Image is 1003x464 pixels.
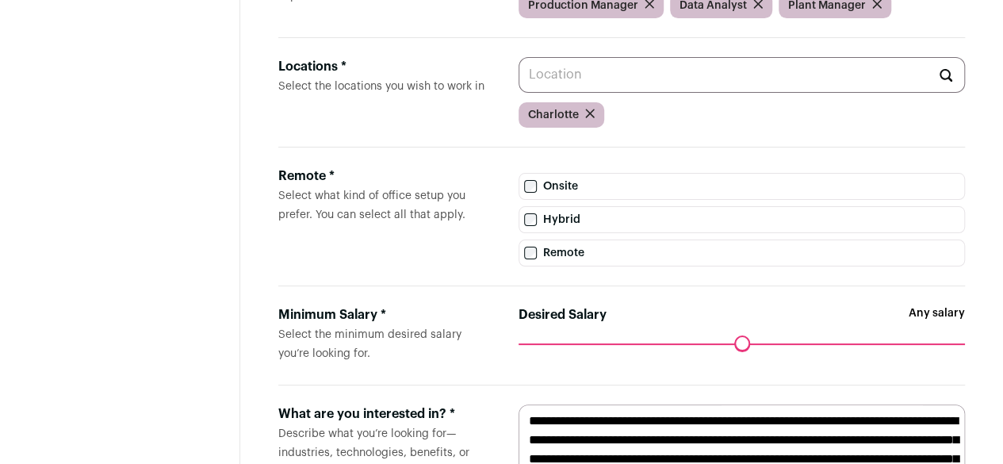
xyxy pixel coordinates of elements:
span: Select the locations you wish to work in [278,81,484,92]
span: Any salary [909,305,965,343]
label: Remote [519,240,965,267]
div: Remote * [278,167,493,186]
span: Select the minimum desired salary you’re looking for. [278,329,461,359]
label: Desired Salary [519,305,607,324]
div: Minimum Salary * [278,305,493,324]
input: Hybrid [524,213,537,226]
span: Select what kind of office setup you prefer. You can select all that apply. [278,190,465,220]
div: What are you interested in? * [278,405,493,424]
input: Location [519,57,965,93]
input: Onsite [524,180,537,193]
div: Locations * [278,57,493,76]
input: Remote [524,247,537,259]
label: Hybrid [519,206,965,233]
label: Onsite [519,173,965,200]
span: Charlotte [528,107,579,123]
